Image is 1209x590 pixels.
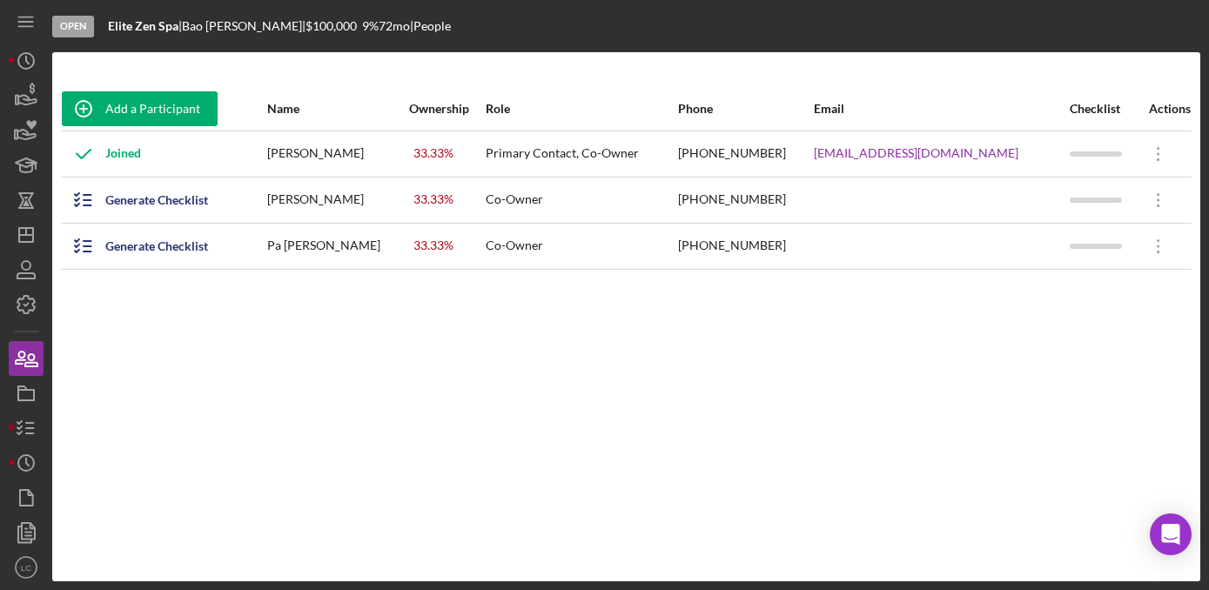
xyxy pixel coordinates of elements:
div: Name [267,102,408,116]
div: Generate Checklist [105,229,208,264]
a: [EMAIL_ADDRESS][DOMAIN_NAME] [814,146,1018,160]
div: Ownership [409,102,484,116]
div: [PHONE_NUMBER] [678,132,812,176]
div: Co-Owner [486,178,676,222]
div: 33.33 % [409,234,458,257]
div: | People [410,19,451,33]
div: Joined [62,132,141,176]
div: [PHONE_NUMBER] [678,225,812,268]
div: [PERSON_NAME] [267,178,408,222]
div: Pa [PERSON_NAME] [267,225,408,268]
div: Email [814,102,1068,116]
div: Open [52,16,94,37]
div: Bao [PERSON_NAME] | [182,19,306,33]
b: Elite Zen Spa [108,18,178,33]
span: $100,000 [306,18,357,33]
div: Primary Contact, Co-Owner [486,132,676,176]
div: | [108,19,182,33]
div: Actions [1137,102,1192,116]
div: 33.33 % [409,142,458,164]
div: 9 % [362,19,379,33]
div: Co-Owner [486,225,676,268]
div: Checklist [1070,102,1135,116]
div: [PHONE_NUMBER] [678,178,812,222]
div: [PERSON_NAME] [267,132,408,176]
div: 33.33 % [409,188,458,211]
div: Generate Checklist [105,183,208,218]
button: Generate Checklist [62,183,225,218]
button: Add a Participant [62,91,218,126]
div: Role [486,102,676,116]
text: LC [21,563,31,573]
div: Open Intercom Messenger [1150,513,1192,555]
div: Add a Participant [105,91,200,126]
div: 72 mo [379,19,410,33]
div: Phone [678,102,812,116]
button: Generate Checklist [62,229,225,264]
button: LC [9,550,44,585]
